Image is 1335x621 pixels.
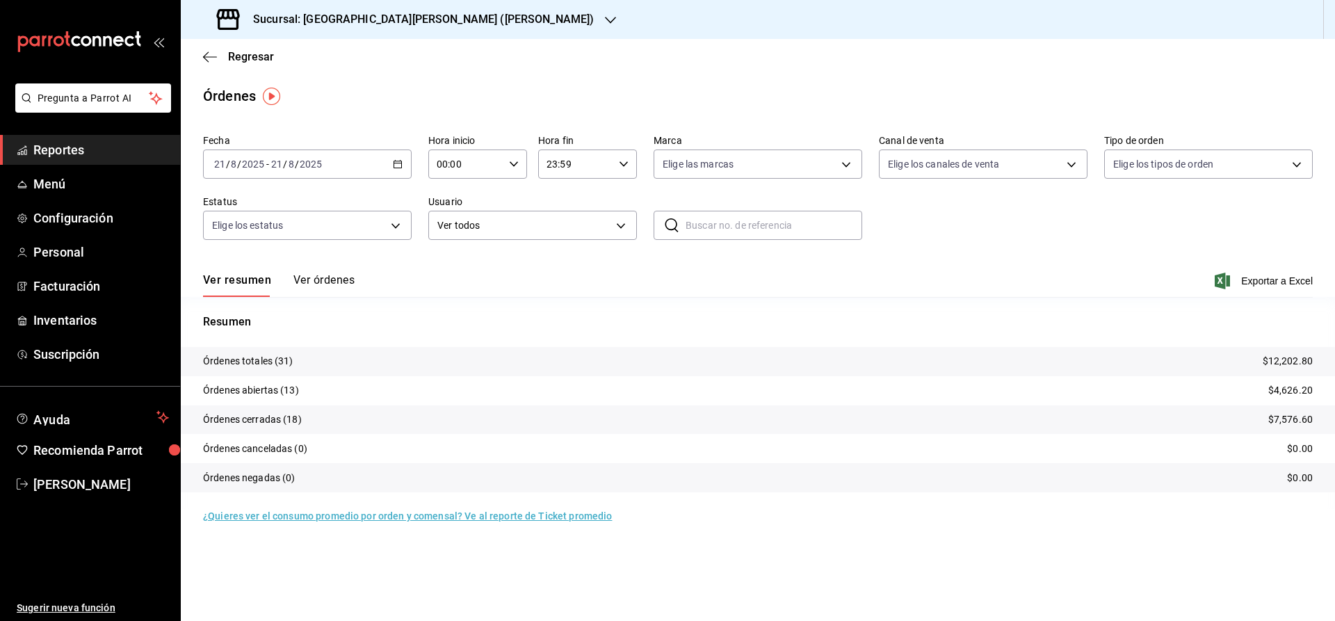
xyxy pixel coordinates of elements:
span: Elige los canales de venta [888,157,999,171]
label: Hora fin [538,136,637,145]
p: Resumen [203,314,1313,330]
p: Órdenes totales (31) [203,354,293,369]
input: ---- [299,159,323,170]
p: $7,576.60 [1268,412,1313,427]
p: Órdenes cerradas (18) [203,412,302,427]
span: Facturación [33,277,169,296]
label: Usuario [428,197,637,207]
p: $0.00 [1287,442,1313,456]
span: Ayuda [33,409,151,426]
p: Órdenes canceladas (0) [203,442,307,456]
span: Recomienda Parrot [33,441,169,460]
span: / [283,159,287,170]
span: Ver todos [437,218,611,233]
span: Elige las marcas [663,157,734,171]
label: Canal de venta [879,136,1087,145]
label: Marca [654,136,862,145]
button: Ver resumen [203,273,271,297]
button: Exportar a Excel [1217,273,1313,289]
button: Pregunta a Parrot AI [15,83,171,113]
img: Tooltip marker [263,88,280,105]
span: Regresar [228,50,274,63]
p: Órdenes abiertas (13) [203,383,299,398]
input: -- [288,159,295,170]
input: -- [270,159,283,170]
span: / [226,159,230,170]
span: Elige los estatus [212,218,283,232]
input: -- [213,159,226,170]
span: Sugerir nueva función [17,601,169,615]
button: Ver órdenes [293,273,355,297]
label: Fecha [203,136,412,145]
span: / [295,159,299,170]
a: ¿Quieres ver el consumo promedio por orden y comensal? Ve al reporte de Ticket promedio [203,510,612,522]
span: Menú [33,175,169,193]
p: $4,626.20 [1268,383,1313,398]
a: Pregunta a Parrot AI [10,101,171,115]
span: Suscripción [33,345,169,364]
span: [PERSON_NAME] [33,475,169,494]
p: Órdenes negadas (0) [203,471,296,485]
div: Órdenes [203,86,256,106]
span: Elige los tipos de orden [1113,157,1213,171]
span: Pregunta a Parrot AI [38,91,149,106]
div: navigation tabs [203,273,355,297]
p: $0.00 [1287,471,1313,485]
input: -- [230,159,237,170]
span: / [237,159,241,170]
input: Buscar no. de referencia [686,211,862,239]
p: $12,202.80 [1263,354,1313,369]
label: Tipo de orden [1104,136,1313,145]
span: - [266,159,269,170]
span: Reportes [33,140,169,159]
h3: Sucursal: [GEOGRAPHIC_DATA][PERSON_NAME] ([PERSON_NAME]) [242,11,594,28]
input: ---- [241,159,265,170]
label: Hora inicio [428,136,527,145]
button: Regresar [203,50,274,63]
span: Configuración [33,209,169,227]
button: open_drawer_menu [153,36,164,47]
label: Estatus [203,197,412,207]
span: Inventarios [33,311,169,330]
span: Personal [33,243,169,261]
